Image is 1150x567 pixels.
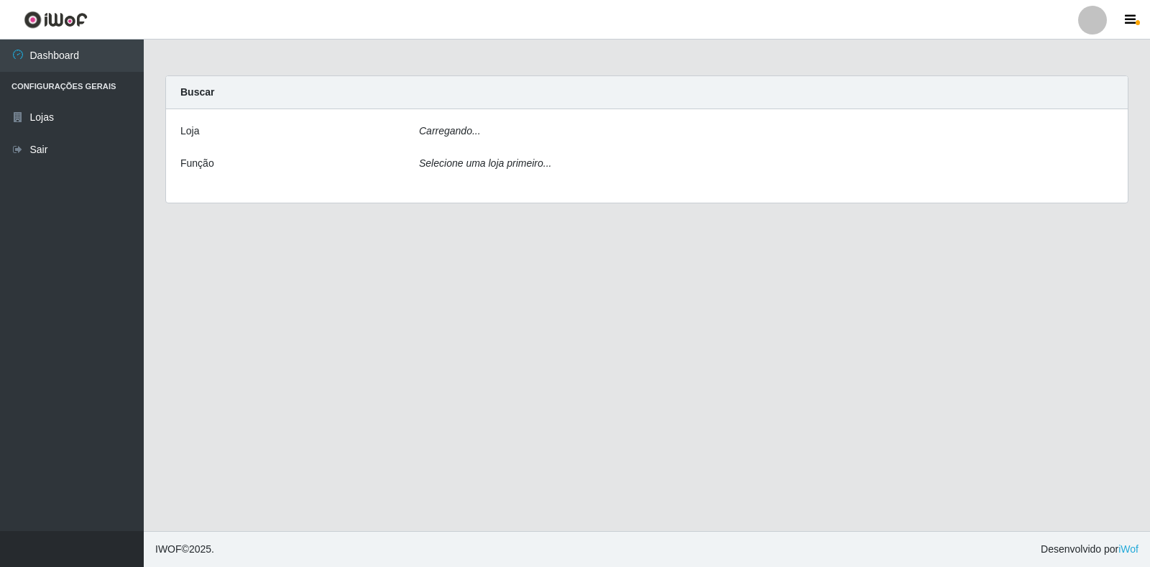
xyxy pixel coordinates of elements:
[1041,542,1138,557] span: Desenvolvido por
[419,157,551,169] i: Selecione uma loja primeiro...
[180,156,214,171] label: Função
[155,543,182,555] span: IWOF
[180,124,199,139] label: Loja
[155,542,214,557] span: © 2025 .
[1118,543,1138,555] a: iWof
[419,125,481,137] i: Carregando...
[180,86,214,98] strong: Buscar
[24,11,88,29] img: CoreUI Logo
